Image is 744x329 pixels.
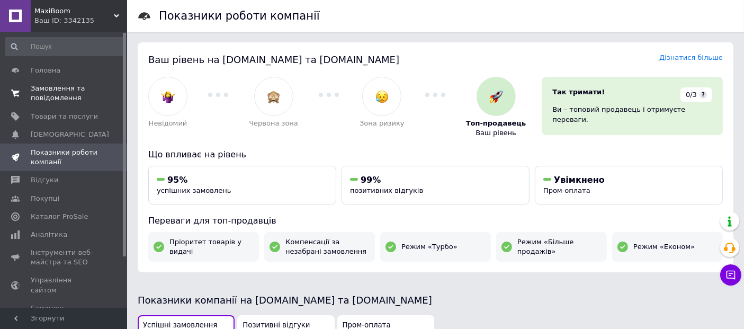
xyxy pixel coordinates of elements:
[167,175,187,185] span: 95%
[31,230,67,239] span: Аналітика
[31,148,98,167] span: Показники роботи компанії
[342,166,530,204] button: 99%позитивних відгуків
[535,166,723,204] button: УвімкненоПром-оплата
[285,237,370,256] span: Компенсації за незабрані замовлення
[31,112,98,121] span: Товари та послуги
[361,175,381,185] span: 99%
[31,84,98,103] span: Замовлення та повідомлення
[31,212,88,221] span: Каталог ProSale
[169,237,254,256] span: Пріоритет товарів у видачі
[680,87,712,102] div: 0/3
[31,194,59,203] span: Покупці
[138,295,432,306] span: Показники компанії на [DOMAIN_NAME] та [DOMAIN_NAME]
[31,304,98,323] span: Гаманець компанії
[5,37,125,56] input: Пошук
[148,54,399,65] span: Ваш рівень на [DOMAIN_NAME] та [DOMAIN_NAME]
[162,90,175,103] img: :woman-shrugging:
[401,242,458,252] span: Режим «Турбо»
[476,128,516,138] span: Ваш рівень
[543,186,590,194] span: Пром-оплата
[659,54,723,61] a: Дізнатися більше
[552,105,712,124] div: Ви – топовий продавець і отримуєте переваги.
[148,216,276,226] span: Переваги для топ-продавців
[267,90,280,103] img: :see_no_evil:
[375,90,389,103] img: :disappointed_relieved:
[489,90,503,103] img: :rocket:
[360,119,405,128] span: Зона ризику
[720,264,741,286] button: Чат з покупцем
[31,66,60,75] span: Головна
[34,6,114,16] span: MaxiBoom
[31,175,58,185] span: Відгуки
[700,91,707,99] span: ?
[249,119,298,128] span: Червона зона
[34,16,127,25] div: Ваш ID: 3342135
[148,149,246,159] span: Що впливає на рівень
[148,166,336,204] button: 95%успішних замовлень
[466,119,526,128] span: Топ-продавець
[157,186,231,194] span: успішних замовлень
[552,88,605,96] span: Так тримати!
[149,119,187,128] span: Невідомий
[159,10,320,22] h1: Показники роботи компанії
[31,130,109,139] span: [DEMOGRAPHIC_DATA]
[554,175,605,185] span: Увімкнено
[31,275,98,295] span: Управління сайтом
[517,237,602,256] span: Режим «Більше продажів»
[31,248,98,267] span: Інструменти веб-майстра та SEO
[633,242,695,252] span: Режим «Економ»
[350,186,423,194] span: позитивних відгуків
